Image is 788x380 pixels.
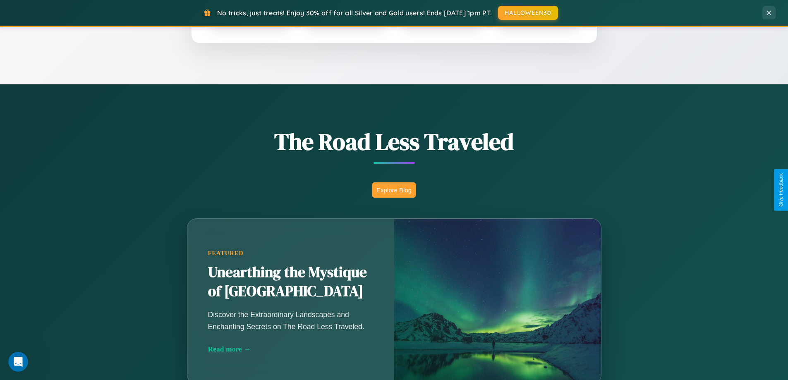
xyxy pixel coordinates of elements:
p: Discover the Extraordinary Landscapes and Enchanting Secrets on The Road Less Traveled. [208,309,374,332]
span: No tricks, just treats! Enjoy 30% off for all Silver and Gold users! Ends [DATE] 1pm PT. [217,9,492,17]
div: Featured [208,250,374,257]
h2: Unearthing the Mystique of [GEOGRAPHIC_DATA] [208,263,374,301]
button: HALLOWEEN30 [498,6,558,20]
div: Read more → [208,345,374,354]
div: Give Feedback [778,173,784,207]
h1: The Road Less Traveled [146,126,642,158]
button: Explore Blog [372,182,416,198]
iframe: Intercom live chat [8,352,28,372]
